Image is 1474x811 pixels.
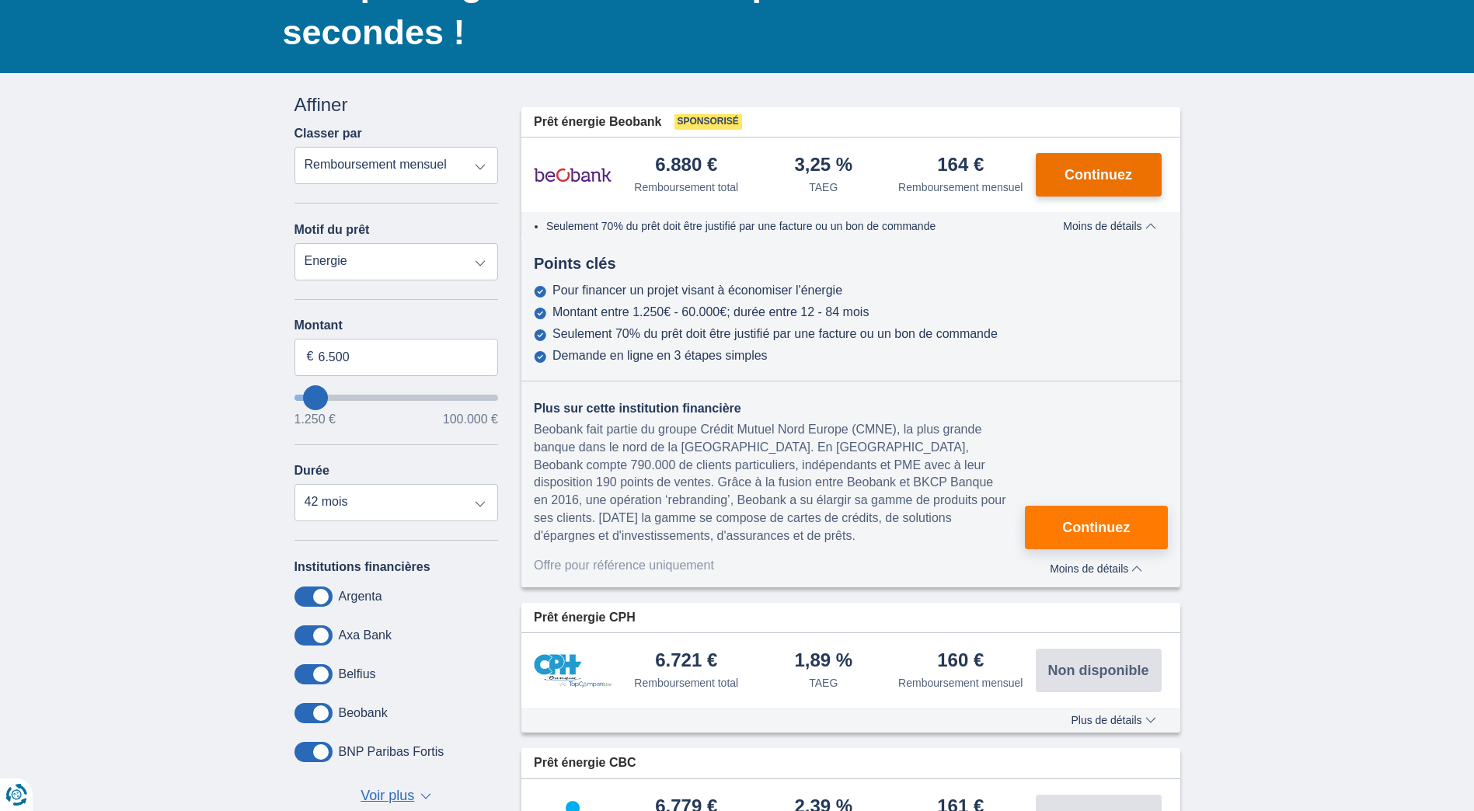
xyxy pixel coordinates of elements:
[534,754,636,772] span: Prêt énergie CBC
[546,218,1026,234] li: Seulement 70% du prêt doit être justifié par une facture ou un bon de commande
[294,464,329,478] label: Durée
[339,706,388,720] label: Beobank
[1036,153,1162,197] button: Continuez
[361,786,414,806] span: Voir plus
[1050,563,1142,574] span: Moins de détails
[655,155,717,176] div: 6.880 €
[794,155,852,176] div: 3,25 %
[1025,557,1167,575] button: Moins de détails
[294,318,499,332] label: Montant
[655,651,717,672] div: 6.721 €
[294,395,499,401] input: wantToBorrow
[937,155,984,176] div: 164 €
[1025,506,1167,549] button: Continuez
[552,305,869,319] div: Montant entre 1.250€ - 60.000€; durée entre 12 - 84 mois
[898,675,1023,691] div: Remboursement mensuel
[356,785,436,807] button: Voir plus ▼
[534,155,612,194] img: pret personnel Beobank
[294,560,430,574] label: Institutions financières
[534,609,636,627] span: Prêt énergie CPH
[339,628,392,642] label: Axa Bank
[809,675,838,691] div: TAEG
[1048,663,1149,677] span: Non disponible
[1059,714,1167,726] button: Plus de détails
[634,179,738,195] div: Remboursement total
[794,651,852,672] div: 1,89 %
[552,327,998,341] div: Seulement 70% du prêt doit être justifié par une facture ou un bon de commande
[552,284,842,298] div: Pour financer un projet visant à économiser l'énergie
[534,421,1025,545] div: Beobank fait partie du groupe Crédit Mutuel Nord Europe (CMNE), la plus grande banque dans le nor...
[809,179,838,195] div: TAEG
[674,114,742,130] span: Sponsorisé
[339,590,382,604] label: Argenta
[339,667,376,681] label: Belfius
[534,654,612,687] img: pret personnel CPH Banque
[443,413,498,426] span: 100.000 €
[1062,520,1130,534] span: Continuez
[521,252,1180,275] div: Points clés
[898,179,1023,195] div: Remboursement mensuel
[1051,220,1167,232] button: Moins de détails
[294,413,336,426] span: 1.250 €
[294,92,499,118] div: Affiner
[339,745,444,759] label: BNP Paribas Fortis
[294,127,362,141] label: Classer par
[534,557,1025,575] div: Offre pour référence uniquement
[1071,715,1155,726] span: Plus de détails
[634,675,738,691] div: Remboursement total
[1063,221,1155,231] span: Moins de détails
[937,651,984,672] div: 160 €
[307,348,314,366] span: €
[552,349,768,363] div: Demande en ligne en 3 étapes simples
[534,113,662,131] span: Prêt énergie Beobank
[1065,168,1132,182] span: Continuez
[420,793,431,799] span: ▼
[294,223,370,237] label: Motif du prêt
[534,400,1025,418] div: Plus sur cette institution financière
[1036,649,1162,692] button: Non disponible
